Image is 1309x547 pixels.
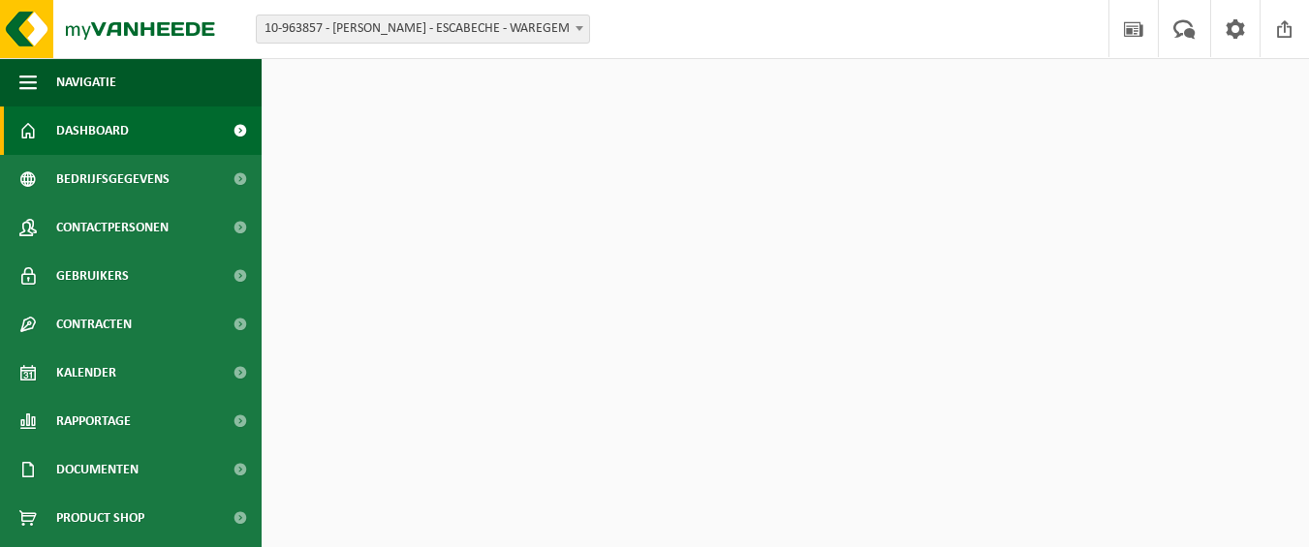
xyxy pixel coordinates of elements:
span: Rapportage [56,397,131,445]
span: Bedrijfsgegevens [56,155,170,203]
span: Documenten [56,445,139,494]
span: Contracten [56,300,132,349]
span: 10-963857 - VIAENE KAREL - ESCABECHE - WAREGEM [257,15,589,43]
span: Product Shop [56,494,144,542]
span: 10-963857 - VIAENE KAREL - ESCABECHE - WAREGEM [256,15,590,44]
span: Gebruikers [56,252,129,300]
span: Kalender [56,349,116,397]
span: Navigatie [56,58,116,106]
span: Dashboard [56,106,129,155]
span: Contactpersonen [56,203,169,252]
